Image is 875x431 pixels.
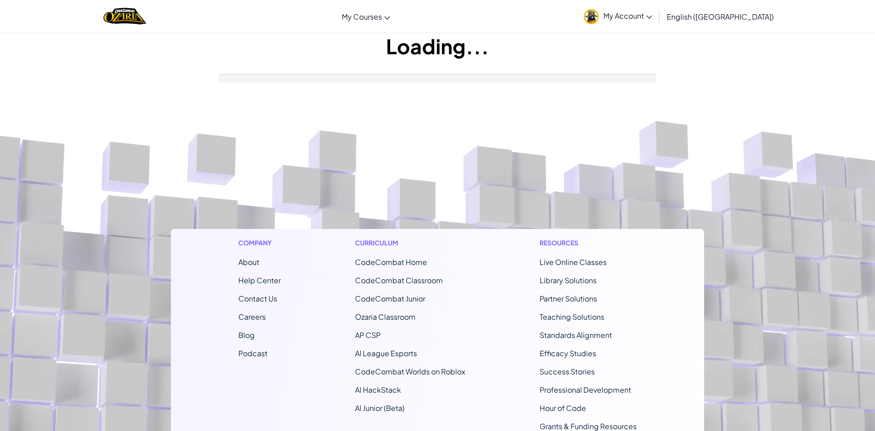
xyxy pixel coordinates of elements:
[540,257,607,267] a: Live Online Classes
[342,12,382,21] span: My Courses
[584,9,599,24] img: avatar
[540,275,597,285] a: Library Solutions
[540,385,631,395] a: Professional Development
[355,257,427,267] span: CodeCombat Home
[540,238,637,248] h1: Resources
[238,294,277,303] span: Contact Us
[355,367,465,376] a: CodeCombat Worlds on Roblox
[337,4,395,29] a: My Courses
[540,367,595,376] a: Success Stories
[355,312,416,322] a: Ozaria Classroom
[238,275,281,285] a: Help Center
[355,238,465,248] h1: Curriculum
[355,348,417,358] a: AI League Esports
[540,403,586,413] a: Hour of Code
[540,348,596,358] a: Efficacy Studies
[667,12,774,21] span: English ([GEOGRAPHIC_DATA])
[238,348,268,358] a: Podcast
[540,330,612,340] a: Standards Alignment
[103,7,146,26] a: Ozaria by CodeCombat logo
[540,312,604,322] a: Teaching Solutions
[662,4,778,29] a: English ([GEOGRAPHIC_DATA])
[355,294,425,303] a: CodeCombat Junior
[238,257,259,267] a: About
[238,238,281,248] h1: Company
[238,330,255,340] a: Blog
[238,312,266,322] a: Careers
[355,330,381,340] a: AP CSP
[355,403,405,413] a: AI Junior (Beta)
[103,7,146,26] img: Home
[355,275,443,285] a: CodeCombat Classroom
[540,294,597,303] a: Partner Solutions
[540,421,637,431] a: Grants & Funding Resources
[355,385,401,395] a: AI HackStack
[603,11,652,21] span: My Account
[579,2,657,31] a: My Account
